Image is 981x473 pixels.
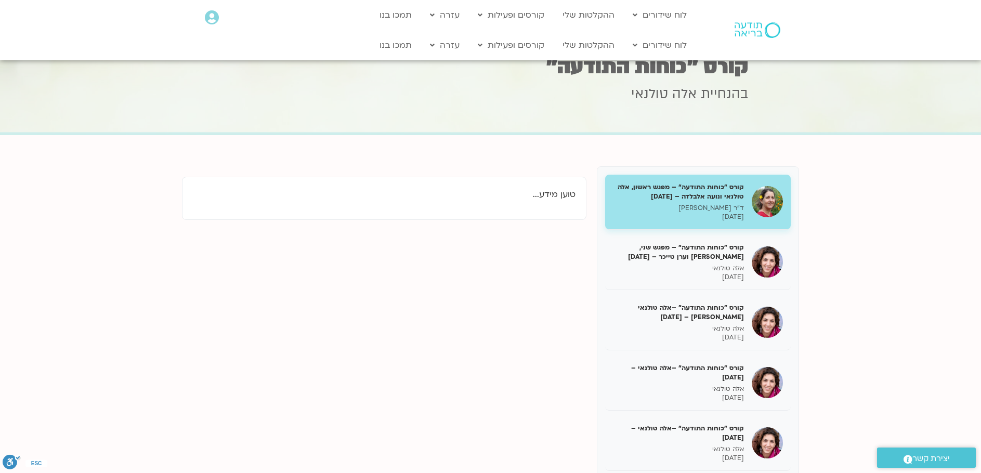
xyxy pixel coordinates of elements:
[752,246,783,278] img: קורס "כוחות התודעה" – מפגש שני, אלה טולנאי וערן טייכר – 20/05/25
[613,182,744,201] h5: קורס "כוחות התודעה" – מפגש ראשון, אלה טולנאי ונועה אלבלדה – [DATE]
[374,5,417,25] a: תמכו בנו
[613,385,744,393] p: אלה טולנאי
[877,448,976,468] a: יצירת קשר
[233,57,748,77] h1: קורס "כוחות התודעה"
[752,307,783,338] img: קורס "כוחות התודעה" –אלה טולנאי ומירה רגב – 27/05/25
[557,35,620,55] a: ההקלטות שלי
[613,445,744,454] p: אלה טולנאי
[613,243,744,261] h5: קורס "כוחות התודעה" – מפגש שני, [PERSON_NAME] וערן טייכר – [DATE]
[193,188,575,202] p: טוען מידע...
[425,35,465,55] a: עזרה
[752,186,783,217] img: קורס "כוחות התודעה" – מפגש ראשון, אלה טולנאי ונועה אלבלדה – 13/05/25
[627,35,692,55] a: לוח שידורים
[374,35,417,55] a: תמכו בנו
[613,324,744,333] p: אלה טולנאי
[613,204,744,213] p: ד"ר [PERSON_NAME]
[613,393,744,402] p: [DATE]
[473,5,550,25] a: קורסים ופעילות
[752,427,783,458] img: קורס "כוחות התודעה" –אלה טולנאי – 17/06/25
[613,363,744,382] h5: קורס "כוחות התודעה" –אלה טולנאי – [DATE]
[425,5,465,25] a: עזרה
[627,5,692,25] a: לוח שידורים
[735,22,780,38] img: תודעה בריאה
[912,452,950,466] span: יצירת קשר
[613,454,744,463] p: [DATE]
[613,333,744,342] p: [DATE]
[613,273,744,282] p: [DATE]
[752,367,783,398] img: קורס "כוחות התודעה" –אלה טולנאי – 03/06/25
[557,5,620,25] a: ההקלטות שלי
[613,264,744,273] p: אלה טולנאי
[473,35,550,55] a: קורסים ופעילות
[701,85,748,103] span: בהנחיית
[613,303,744,322] h5: קורס "כוחות התודעה" –אלה טולנאי [PERSON_NAME] – [DATE]
[613,213,744,221] p: [DATE]
[613,424,744,442] h5: קורס "כוחות התודעה" –אלה טולנאי – [DATE]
